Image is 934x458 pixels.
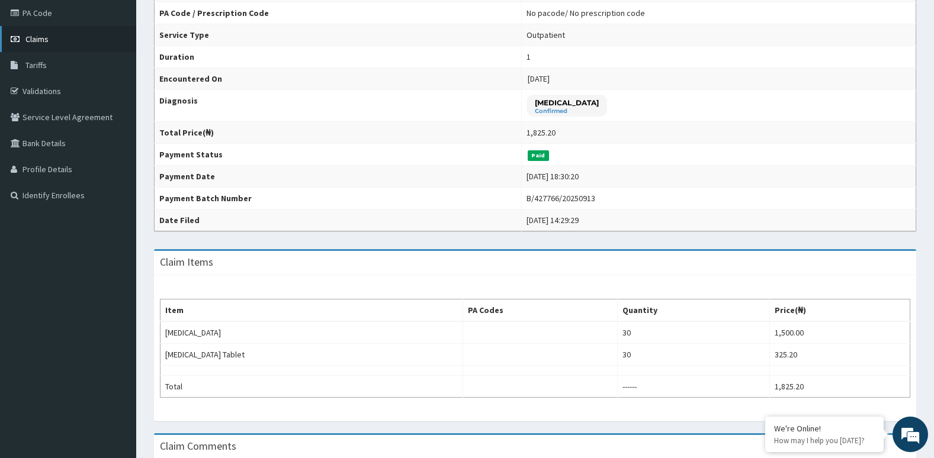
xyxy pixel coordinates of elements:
[527,29,565,41] div: Outpatient
[774,436,875,446] p: How may I help you today?
[161,321,463,344] td: [MEDICAL_DATA]
[155,122,522,144] th: Total Price(₦)
[6,323,226,365] textarea: Type your message and hit 'Enter'
[155,24,522,46] th: Service Type
[535,108,599,114] small: Confirmed
[22,59,48,89] img: d_794563401_company_1708531726252_794563401
[770,344,910,366] td: 325.20
[527,7,645,19] div: No pacode / No prescription code
[527,192,595,204] div: B/427766/20250913
[617,321,769,344] td: 30
[62,66,199,82] div: Chat with us now
[770,376,910,398] td: 1,825.20
[527,170,579,182] div: [DATE] 18:30:20
[155,46,522,68] th: Duration
[528,150,549,161] span: Paid
[155,209,522,231] th: Date Filed
[155,144,522,166] th: Payment Status
[160,257,213,267] h3: Claim Items
[160,441,236,451] h3: Claim Comments
[774,423,875,434] div: We're Online!
[155,90,522,122] th: Diagnosis
[155,68,522,90] th: Encountered On
[528,73,550,84] span: [DATE]
[155,166,522,188] th: Payment Date
[527,214,579,226] div: [DATE] 14:29:29
[69,149,163,269] span: We're online!
[25,34,49,44] span: Claims
[25,60,47,70] span: Tariffs
[617,299,769,322] th: Quantity
[194,6,223,34] div: Minimize live chat window
[617,376,769,398] td: ------
[161,344,463,366] td: [MEDICAL_DATA] Tablet
[161,376,463,398] td: Total
[161,299,463,322] th: Item
[463,299,618,322] th: PA Codes
[527,51,531,63] div: 1
[770,299,910,322] th: Price(₦)
[155,2,522,24] th: PA Code / Prescription Code
[535,98,599,108] p: [MEDICAL_DATA]
[617,344,769,366] td: 30
[527,127,556,138] div: 1,825.20
[770,321,910,344] td: 1,500.00
[155,188,522,209] th: Payment Batch Number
